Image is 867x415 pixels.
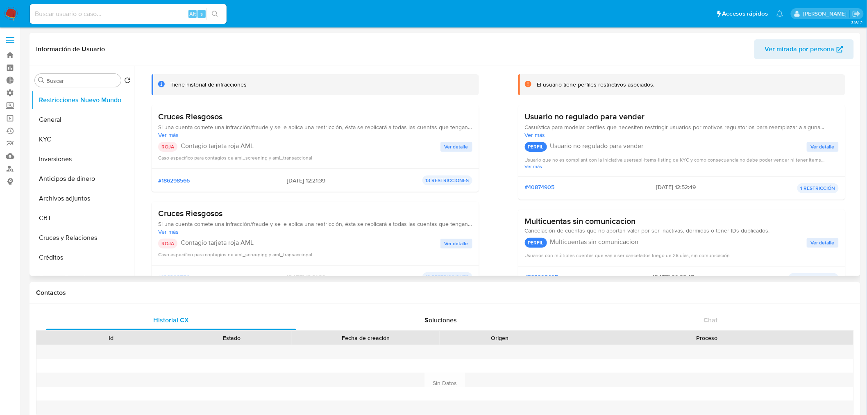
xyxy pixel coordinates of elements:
[754,39,854,59] button: Ver mirada por persona
[32,149,134,169] button: Inversiones
[57,334,166,342] div: Id
[704,315,718,325] span: Chat
[124,77,131,86] button: Volver al orden por defecto
[200,10,203,18] span: s
[207,8,223,20] button: search-icon
[32,267,134,287] button: Cuentas Bancarias
[852,9,861,18] a: Salir
[566,334,848,342] div: Proceso
[803,10,849,18] p: zoe.breuer@mercadolibre.com
[32,90,134,110] button: Restricciones Nuevo Mundo
[46,77,118,84] input: Buscar
[32,130,134,149] button: KYC
[32,189,134,208] button: Archivos adjuntos
[32,110,134,130] button: General
[32,208,134,228] button: CBT
[722,9,768,18] span: Accesos rápidos
[30,9,227,19] input: Buscar usuario o caso...
[445,334,554,342] div: Origen
[189,10,196,18] span: Alt
[776,10,783,17] a: Notificaciones
[425,315,457,325] span: Soluciones
[36,45,105,53] h1: Información de Usuario
[177,334,286,342] div: Estado
[36,289,854,297] h1: Contactos
[32,228,134,248] button: Cruces y Relaciones
[765,39,835,59] span: Ver mirada por persona
[297,334,434,342] div: Fecha de creación
[38,77,45,84] button: Buscar
[32,248,134,267] button: Créditos
[32,169,134,189] button: Anticipos de dinero
[153,315,189,325] span: Historial CX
